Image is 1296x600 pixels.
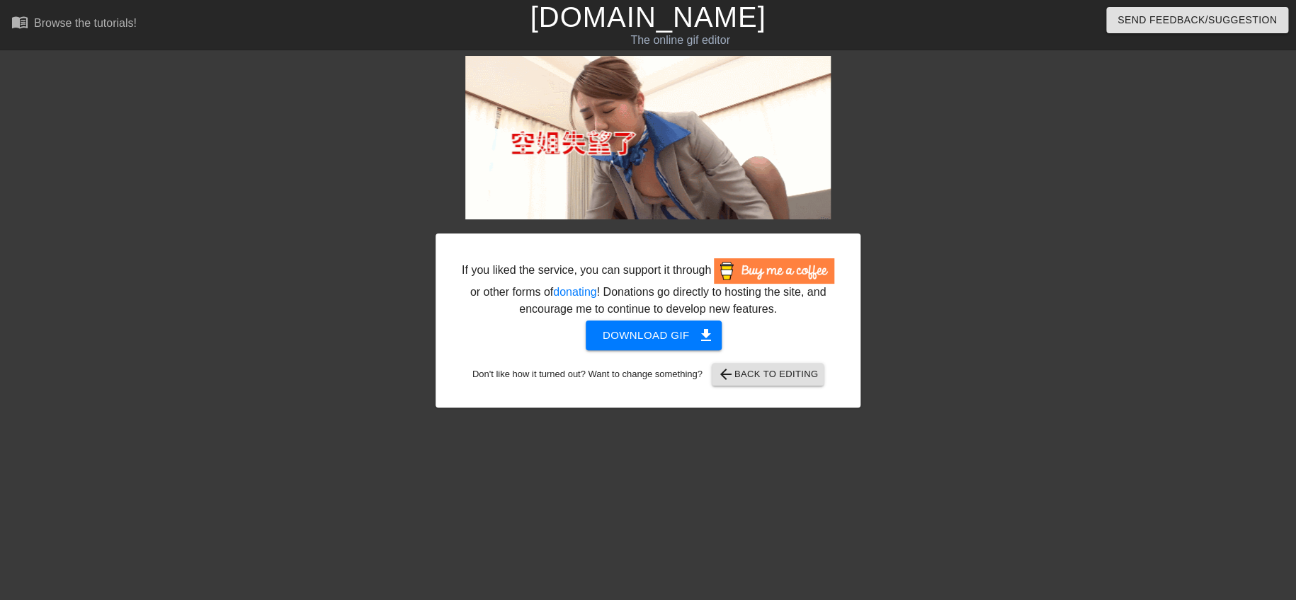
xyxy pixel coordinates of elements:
span: Download gif [603,326,705,345]
a: Browse the tutorials! [11,13,137,35]
img: Buy Me A Coffee [714,258,834,284]
span: menu_book [11,13,28,30]
span: Back to Editing [717,366,819,383]
div: The online gif editor [439,32,921,49]
span: arrow_back [717,366,734,383]
button: Back to Editing [712,363,824,386]
span: Send Feedback/Suggestion [1118,11,1277,29]
img: fQT2XQxj.gif [465,56,831,219]
a: Download gif [574,328,722,340]
div: Don't like how it turned out? Want to change something? [457,363,839,386]
button: Download gif [586,321,722,350]
a: [DOMAIN_NAME] [530,1,766,33]
a: donating [553,286,596,298]
div: If you liked the service, you can support it through or other forms of ! Donations go directly to... [460,258,836,318]
div: Browse the tutorials! [34,17,137,29]
span: get_app [697,327,714,344]
button: Send Feedback/Suggestion [1106,7,1288,33]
